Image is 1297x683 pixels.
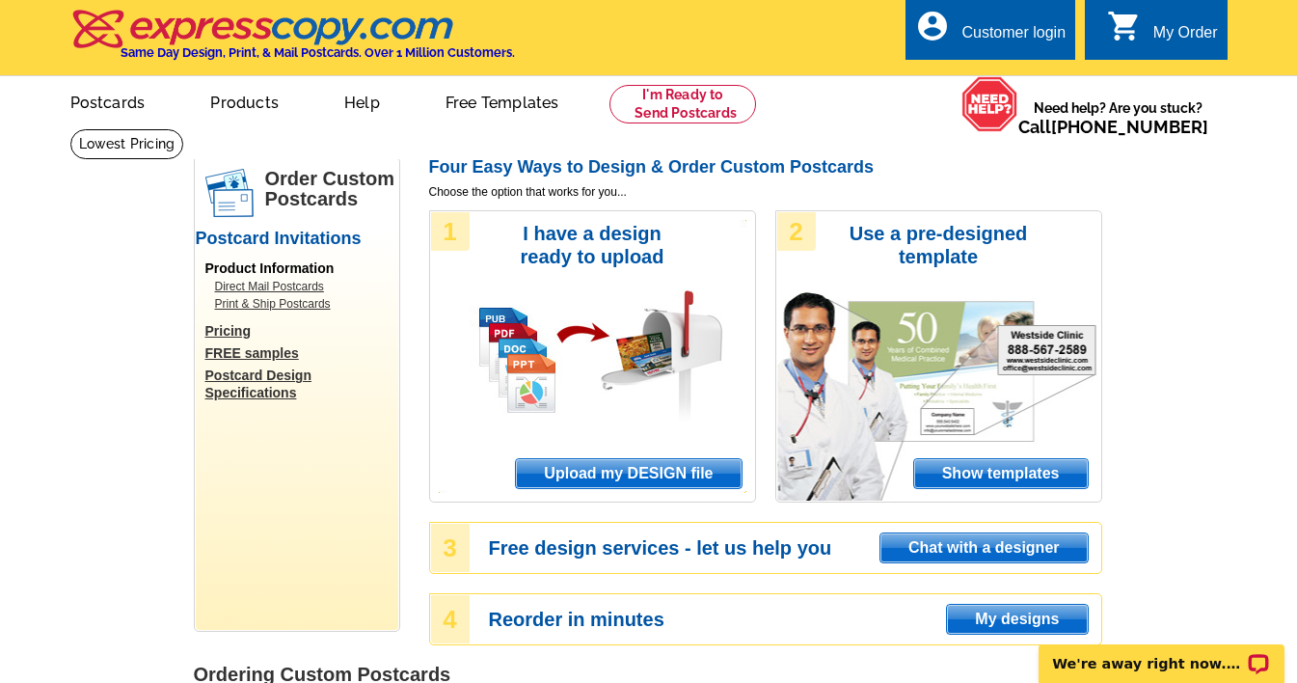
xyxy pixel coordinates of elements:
a: FREE samples [205,344,398,362]
span: Need help? Are you stuck? [1018,98,1218,137]
div: 4 [431,595,470,643]
h4: Same Day Design, Print, & Mail Postcards. Over 1 Million Customers. [121,45,515,60]
a: Help [313,78,411,123]
a: [PHONE_NUMBER] [1051,117,1208,137]
span: Product Information [205,260,335,276]
a: Postcard Design Specifications [205,367,398,401]
h1: Order Custom Postcards [265,169,398,209]
span: Chat with a designer [880,533,1087,562]
img: help [961,76,1018,132]
span: Upload my DESIGN file [516,459,741,488]
a: Pricing [205,322,398,340]
a: Free Templates [415,78,590,123]
h3: Use a pre-designed template [840,222,1038,268]
a: Products [179,78,310,123]
div: Customer login [961,24,1066,51]
span: Call [1018,117,1208,137]
a: Postcards [40,78,176,123]
a: account_circle Customer login [915,21,1066,45]
a: Show templates [913,458,1089,489]
a: Same Day Design, Print, & Mail Postcards. Over 1 Million Customers. [70,23,515,60]
span: My designs [947,605,1087,634]
span: Show templates [914,459,1088,488]
span: Choose the option that works for you... [429,183,1102,201]
h3: I have a design ready to upload [494,222,691,268]
div: 3 [431,524,470,572]
a: Direct Mail Postcards [215,278,389,295]
a: shopping_cart My Order [1107,21,1218,45]
iframe: LiveChat chat widget [1026,622,1297,683]
h2: Four Easy Ways to Design & Order Custom Postcards [429,157,1102,178]
a: Print & Ship Postcards [215,295,389,313]
a: Chat with a designer [879,533,1088,563]
img: postcards.png [205,169,254,217]
a: Upload my DESIGN file [515,458,742,489]
a: My designs [946,604,1088,635]
div: 2 [777,212,816,251]
i: account_circle [915,9,950,43]
h2: Postcard Invitations [196,229,398,250]
h3: Reorder in minutes [489,611,1100,628]
h3: Free design services - let us help you [489,539,1100,557]
div: My Order [1153,24,1218,51]
div: 1 [431,212,470,251]
i: shopping_cart [1107,9,1142,43]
